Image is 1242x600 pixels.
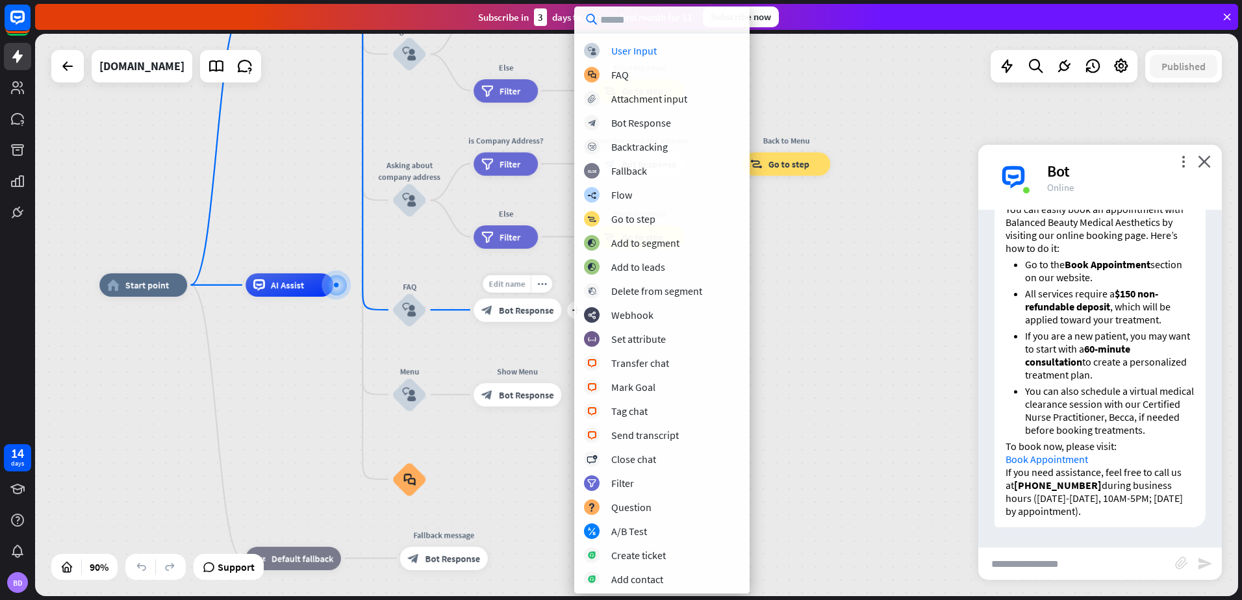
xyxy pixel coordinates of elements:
p: You can easily book an appointment with Balanced Beauty Medical Aesthetics by visiting our online... [1006,203,1195,255]
strong: [PHONE_NUMBER] [1014,479,1102,492]
div: Set attribute [611,332,666,345]
i: block_close_chat [587,455,597,464]
div: Asking about SM [374,25,444,36]
i: webhooks [588,311,596,319]
strong: Book Appointment [1065,258,1150,271]
p: To book now, please visit: [1006,440,1195,466]
i: block_fallback [588,167,596,175]
li: You can also schedule a virtual medical clearance session with our Certified Nurse Practitioner, ... [1025,384,1195,436]
i: home_2 [107,279,120,291]
i: close [1198,155,1211,168]
i: block_backtracking [588,143,596,151]
div: Online [1047,181,1206,194]
i: block_add_to_segment [587,239,596,247]
i: block_question [588,503,596,512]
span: Bot Response [425,553,480,564]
i: block_attachment [588,95,596,103]
div: Fallback message [391,529,496,541]
i: filter [481,158,494,169]
div: days [11,459,24,468]
div: Bot [1047,161,1206,181]
div: 3 [534,8,547,26]
i: filter [587,479,596,488]
div: Close chat [611,453,656,466]
div: Send transcript [611,429,679,442]
div: Transfer chat [611,356,669,369]
div: 90% [86,556,112,577]
div: Bot Response [611,116,671,129]
div: Show Menu [465,366,570,377]
button: Published [1150,55,1217,78]
i: more_horiz [537,279,546,288]
i: send [1197,556,1213,571]
div: Go to step [611,212,655,225]
div: Filter [611,477,634,490]
div: FAQ [374,281,444,292]
i: block_goto [587,215,596,223]
i: block_delete_from_segment [588,287,596,295]
span: Filter [500,231,520,243]
i: filter [481,231,494,243]
div: Fallback [611,164,647,177]
i: block_user_input [588,47,596,55]
div: Back to Menu [734,134,839,146]
i: block_faq [403,473,416,486]
i: filter [481,85,494,97]
div: Menu [374,366,444,377]
i: block_add_to_segment [587,263,596,271]
div: Backtracking [611,140,668,153]
i: block_livechat [587,431,597,440]
span: Bot Response [499,389,554,401]
i: block_bot_response [481,304,493,316]
span: Start point [125,279,170,291]
div: Create ticket [611,549,666,562]
i: block_fallback [253,553,266,564]
span: Edit name [488,279,525,289]
div: Mark Goal [611,381,655,394]
div: Question [611,501,652,514]
button: Open LiveChat chat widget [10,5,49,44]
i: block_bot_response [588,119,596,127]
i: block_attachment [1175,556,1188,569]
span: AI Assist [271,279,304,291]
span: Support [218,556,255,577]
div: User Input [611,44,657,57]
div: FAQ [611,68,629,81]
div: Delete from segment [611,284,702,297]
i: block_user_input [402,194,416,208]
li: Go to the section on our website. [1025,258,1195,284]
div: BD [7,572,28,593]
i: block_user_input [402,303,416,317]
div: Else [465,208,547,219]
div: Webhook [611,308,653,321]
li: All services require a , which will be applied toward your treatment. [1025,287,1195,326]
i: builder_tree [587,191,596,199]
i: block_bot_response [407,553,419,564]
i: block_user_input [402,47,416,62]
div: balancedbeautymedicalaesthetics.com [99,50,184,82]
i: more_vert [1177,155,1189,168]
i: block_bot_response [481,389,493,401]
strong: 60-minute consultation [1025,342,1130,368]
div: Subscribe in days to get your first month for $1 [478,8,692,26]
span: Bot Response [499,304,554,316]
div: is Company Address? [465,134,547,146]
i: block_user_input [402,388,416,402]
div: Add to segment [611,236,679,249]
i: block_ab_testing [588,527,596,536]
div: A/B Test [611,525,647,538]
p: If you need assistance, feel free to call us at during business hours ([DATE]-[DATE], 10AM-5PM; [... [1006,466,1195,518]
i: plus [572,306,581,314]
i: block_livechat [587,383,597,392]
i: block_set_attribute [588,335,596,344]
div: Add to leads [611,260,665,273]
a: 14 days [4,444,31,471]
i: block_livechat [587,407,597,416]
span: Filter [500,85,520,97]
i: block_livechat [587,359,597,368]
div: Add contact [611,573,663,586]
i: block_faq [588,71,596,79]
span: Default fallback [272,553,333,564]
li: If you are a new patient, you may want to start with a to create a personalized treatment plan. [1025,329,1195,381]
span: Filter [500,158,520,169]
